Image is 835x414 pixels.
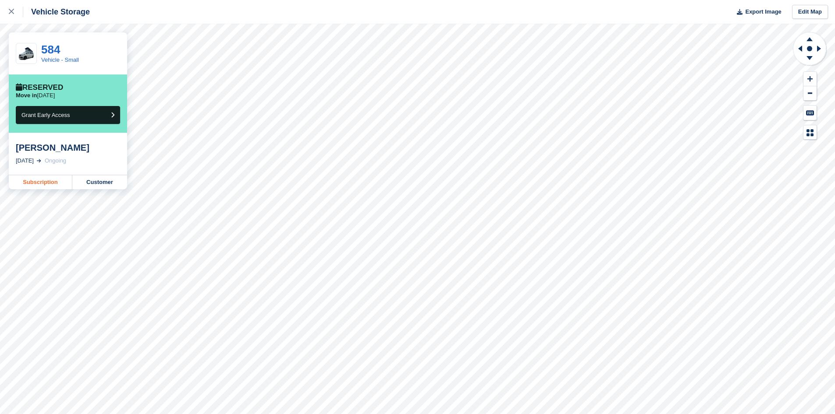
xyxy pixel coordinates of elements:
[16,142,120,153] div: [PERSON_NAME]
[21,112,70,118] span: Grant Early Access
[72,175,127,189] a: Customer
[803,125,817,140] button: Map Legend
[9,175,72,189] a: Subscription
[16,106,120,124] button: Grant Early Access
[792,5,828,19] a: Edit Map
[37,159,41,163] img: arrow-right-light-icn-cde0832a797a2874e46488d9cf13f60e5c3a73dbe684e267c42b8395dfbc2abf.svg
[16,92,55,99] p: [DATE]
[41,57,79,63] a: Vehicle - Small
[41,43,60,56] a: 584
[16,92,37,99] span: Move in
[803,72,817,86] button: Zoom In
[23,7,90,17] div: Vehicle Storage
[16,46,36,61] img: Campervan-removebg-preview.png
[803,106,817,120] button: Keyboard Shortcuts
[803,86,817,101] button: Zoom Out
[745,7,781,16] span: Export Image
[732,5,782,19] button: Export Image
[45,156,66,165] div: Ongoing
[16,83,63,92] div: Reserved
[16,156,34,165] div: [DATE]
